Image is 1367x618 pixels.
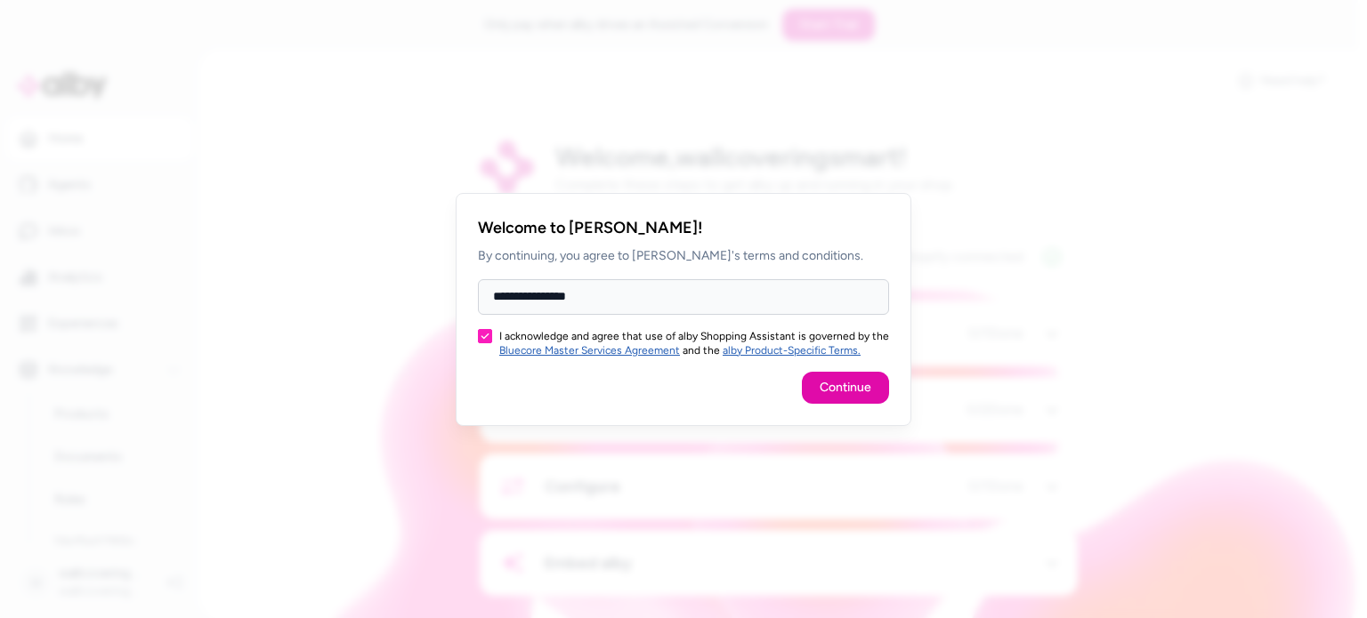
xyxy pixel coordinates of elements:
[478,215,889,240] h2: Welcome to [PERSON_NAME]!
[499,329,889,357] label: I acknowledge and agree that use of alby Shopping Assistant is governed by the and the
[802,372,889,404] button: Continue
[723,344,861,357] a: alby Product-Specific Terms.
[478,247,889,265] p: By continuing, you agree to [PERSON_NAME]'s terms and conditions.
[499,344,680,357] a: Bluecore Master Services Agreement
